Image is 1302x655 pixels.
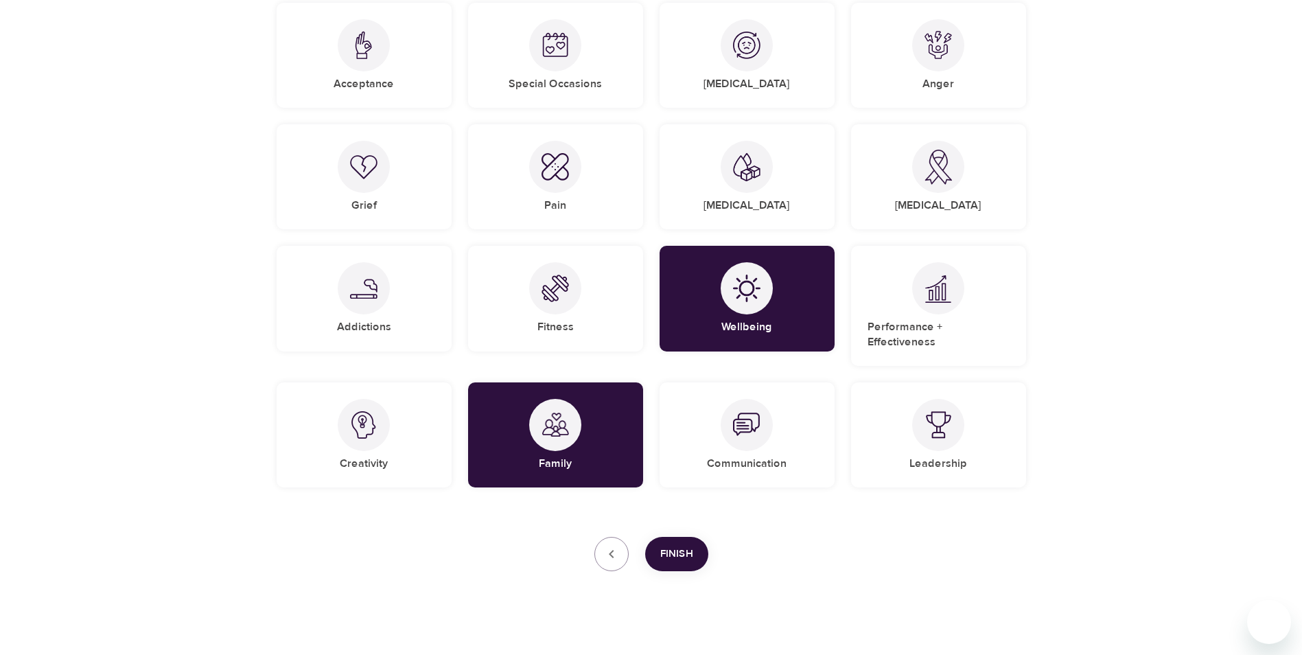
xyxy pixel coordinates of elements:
[660,545,693,563] span: Finish
[922,77,954,91] h5: Anger
[704,198,790,213] h5: [MEDICAL_DATA]
[277,246,452,351] div: AddictionsAddictions
[868,320,1010,349] h5: Performance + Effectiveness
[733,411,760,439] img: Communication
[660,246,835,351] div: WellbeingWellbeing
[277,3,452,108] div: AcceptanceAcceptance
[468,246,643,351] div: FitnessFitness
[542,32,569,59] img: Special Occasions
[925,275,952,303] img: Performance + Effectiveness
[645,537,708,571] button: Finish
[542,153,569,181] img: Pain
[350,154,377,179] img: Grief
[468,382,643,487] div: FamilyFamily
[733,152,760,182] img: Diabetes
[509,77,602,91] h5: Special Occasions
[542,275,569,302] img: Fitness
[704,77,790,91] h5: [MEDICAL_DATA]
[468,3,643,108] div: Special OccasionsSpecial Occasions
[539,457,572,471] h5: Family
[277,124,452,229] div: GriefGrief
[851,382,1026,487] div: LeadershipLeadership
[660,3,835,108] div: Depression[MEDICAL_DATA]
[660,382,835,487] div: CommunicationCommunication
[733,275,760,302] img: Wellbeing
[925,31,952,59] img: Anger
[542,411,569,439] img: Family
[350,279,377,299] img: Addictions
[468,124,643,229] div: PainPain
[660,124,835,229] div: Diabetes[MEDICAL_DATA]
[334,77,394,91] h5: Acceptance
[277,382,452,487] div: CreativityCreativity
[851,3,1026,108] div: AngerAnger
[350,411,377,439] img: Creativity
[337,320,391,334] h5: Addictions
[544,198,566,213] h5: Pain
[909,457,967,471] h5: Leadership
[851,246,1026,366] div: Performance + EffectivenessPerformance + Effectiveness
[925,411,952,439] img: Leadership
[1247,600,1291,644] iframe: Button to launch messaging window
[721,320,772,334] h5: Wellbeing
[340,457,388,471] h5: Creativity
[537,320,574,334] h5: Fitness
[733,32,760,59] img: Depression
[895,198,981,213] h5: [MEDICAL_DATA]
[851,124,1026,229] div: Cancer[MEDICAL_DATA]
[707,457,787,471] h5: Communication
[925,150,952,185] img: Cancer
[350,31,377,59] img: Acceptance
[351,198,377,213] h5: Grief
